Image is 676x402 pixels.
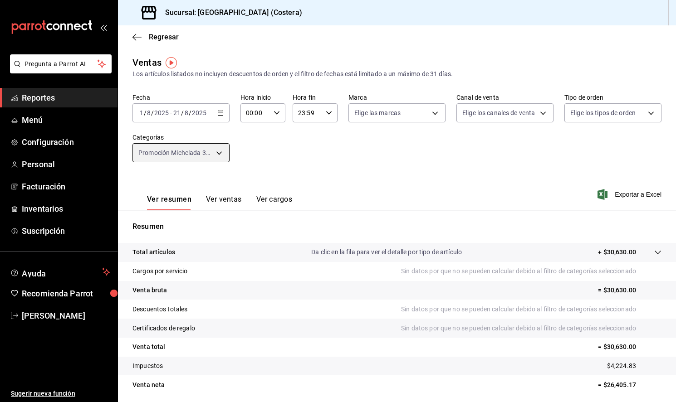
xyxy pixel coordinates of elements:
span: Promoción Michelada 3x2, Promocion pina colada 3x2, Cocteles Esp [PERSON_NAME] 225ml, Cocteles 1L... [138,148,213,157]
label: Canal de venta [456,94,554,101]
button: Ver cargos [256,195,293,210]
span: Configuración [22,136,110,148]
button: open_drawer_menu [100,24,107,31]
div: Ventas [132,56,162,69]
p: Cargos por servicio [132,266,188,276]
p: Sin datos por que no se pueden calcular debido al filtro de categorías seleccionado [401,305,661,314]
span: Sugerir nueva función [11,389,110,398]
label: Tipo de orden [564,94,661,101]
input: -- [139,109,144,116]
span: / [151,109,154,116]
p: Da clic en la fila para ver el detalle por tipo de artículo [311,247,462,257]
a: Pregunta a Parrot AI [6,66,112,75]
div: Los artículos listados no incluyen descuentos de orden y el filtro de fechas está limitado a un m... [132,69,661,79]
span: Suscripción [22,225,110,237]
p: - $4,224.83 [604,361,661,371]
span: / [181,109,184,116]
input: -- [184,109,189,116]
span: Inventarios [22,203,110,215]
label: Hora inicio [240,94,285,101]
input: -- [173,109,181,116]
input: ---- [154,109,169,116]
span: Elige los tipos de orden [570,108,636,117]
input: ---- [191,109,207,116]
h3: Sucursal: [GEOGRAPHIC_DATA] (Costera) [158,7,302,18]
p: Venta bruta [132,286,167,295]
button: Pregunta a Parrot AI [10,54,112,73]
p: Certificados de regalo [132,324,195,333]
div: navigation tabs [147,195,292,210]
span: Facturación [22,180,110,193]
input: -- [147,109,151,116]
label: Hora fin [293,94,338,101]
p: = $30,630.00 [598,342,661,352]
button: Regresar [132,33,179,41]
label: Categorías [132,134,230,140]
p: Venta neta [132,380,165,390]
span: Ayuda [22,266,98,277]
span: Regresar [149,33,179,41]
button: Ver ventas [206,195,242,210]
span: Reportes [22,92,110,104]
p: + $30,630.00 [598,247,636,257]
span: Recomienda Parrot [22,287,110,300]
span: Menú [22,114,110,126]
p: Total artículos [132,247,175,257]
p: Venta total [132,342,165,352]
p: Resumen [132,221,661,232]
span: / [189,109,191,116]
button: Exportar a Excel [599,189,661,200]
label: Fecha [132,94,230,101]
p: Sin datos por que no se pueden calcular debido al filtro de categorías seleccionado [401,324,661,333]
p: Descuentos totales [132,305,187,314]
label: Marca [348,94,446,101]
span: Elige los canales de venta [462,108,535,117]
img: Tooltip marker [166,57,177,68]
p: Sin datos por que no se pueden calcular debido al filtro de categorías seleccionado [401,266,661,276]
p: Impuestos [132,361,163,371]
span: Pregunta a Parrot AI [24,59,98,69]
span: Personal [22,158,110,170]
span: - [170,109,172,116]
p: = $26,405.17 [598,380,661,390]
span: [PERSON_NAME] [22,310,110,322]
button: Ver resumen [147,195,191,210]
span: / [144,109,147,116]
span: Elige las marcas [354,108,401,117]
p: = $30,630.00 [598,286,661,295]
